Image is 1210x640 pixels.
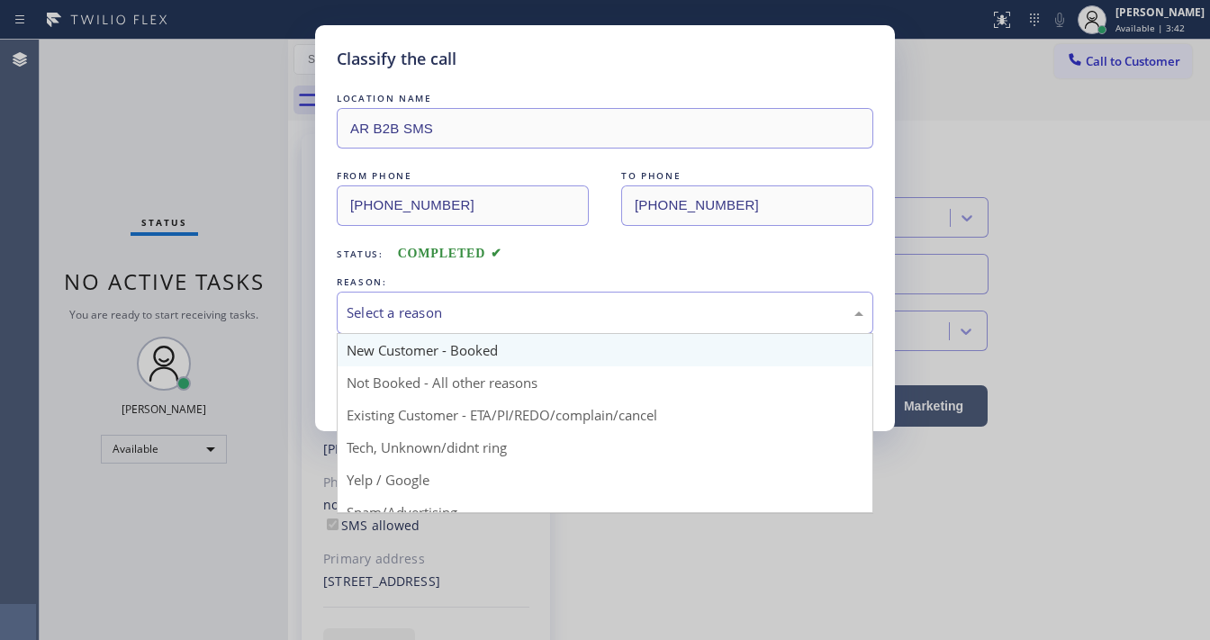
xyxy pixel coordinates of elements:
[398,247,502,260] span: COMPLETED
[338,399,872,431] div: Existing Customer - ETA/PI/REDO/complain/cancel
[338,431,872,464] div: Tech, Unknown/didnt ring
[337,185,589,226] input: From phone
[338,334,872,366] div: New Customer - Booked
[337,89,873,108] div: LOCATION NAME
[338,496,872,528] div: Spam/Advertising
[338,464,872,496] div: Yelp / Google
[621,185,873,226] input: To phone
[338,366,872,399] div: Not Booked - All other reasons
[337,248,384,260] span: Status:
[347,302,863,323] div: Select a reason
[337,273,873,292] div: REASON:
[621,167,873,185] div: TO PHONE
[337,167,589,185] div: FROM PHONE
[337,47,456,71] h5: Classify the call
